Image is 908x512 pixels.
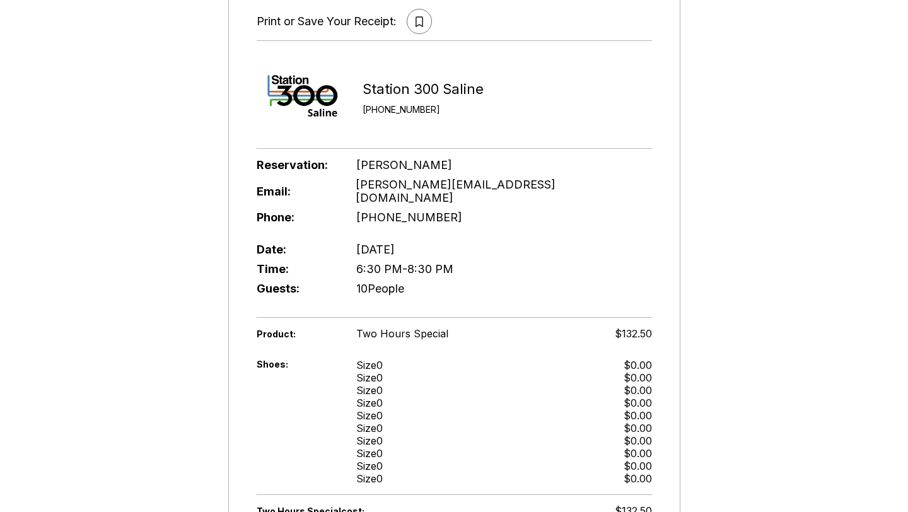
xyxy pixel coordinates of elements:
div: Print or Save Your Receipt: [257,15,397,28]
span: Two Hours Special [356,327,448,340]
span: $132.50 [615,327,652,340]
div: Size 0 [356,359,383,371]
div: $0.00 [624,422,652,434]
button: print reservation as PDF [407,9,432,34]
div: Size 0 [356,384,383,397]
span: Email: [257,185,335,198]
div: Size 0 [356,371,383,384]
div: $0.00 [624,434,652,447]
span: 6:30 PM - 8:30 PM [356,262,453,276]
span: Time: [257,262,335,276]
span: 10 People [356,282,404,295]
span: Shoes: [257,359,335,369]
span: Phone: [257,211,335,224]
div: $0.00 [624,447,652,460]
div: $0.00 [624,460,652,472]
div: Size 0 [356,447,383,460]
div: $0.00 [624,397,652,409]
div: Size 0 [356,397,383,409]
span: Product: [257,329,335,339]
div: $0.00 [624,359,652,371]
div: $0.00 [624,409,652,422]
div: Size 0 [356,460,383,472]
span: Date: [257,243,335,256]
span: [PERSON_NAME] [356,158,452,172]
span: Reservation: [257,158,335,172]
span: [DATE] [356,243,395,256]
div: $0.00 [624,472,652,485]
div: Size 0 [356,409,383,422]
div: Size 0 [356,422,383,434]
div: [PHONE_NUMBER] [363,104,484,115]
div: Size 0 [356,472,383,485]
div: Size 0 [356,434,383,447]
div: $0.00 [624,371,652,384]
span: Guests: [257,282,335,295]
span: [PHONE_NUMBER] [356,211,462,224]
div: Station 300 Saline [363,81,484,98]
span: [PERSON_NAME][EMAIL_ADDRESS][DOMAIN_NAME] [356,178,651,204]
div: $0.00 [624,384,652,397]
img: Station 300 Saline [257,47,351,142]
